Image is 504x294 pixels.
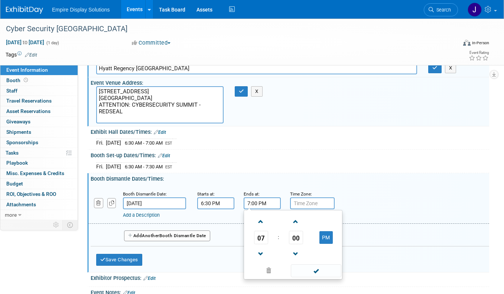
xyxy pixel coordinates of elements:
div: Event Venue Address: [91,77,489,87]
button: PM [319,231,333,244]
a: Booth [0,75,78,85]
span: Booth not reserved yet [22,77,29,83]
small: Booth Dismantle Date: [123,191,167,197]
div: Booth Set-up Dates/Times: [91,150,489,159]
div: In-Person [472,40,489,46]
span: Playbook [6,160,28,166]
span: Tasks [6,150,19,156]
span: 6:30 AM - 7:00 AM [125,140,163,146]
a: Decrement Minute [289,244,303,263]
span: Attachments [6,201,36,207]
a: Budget [0,179,78,189]
a: Increment Hour [254,212,268,231]
span: Search [434,7,451,13]
div: Booth Dismantle Dates/Times: [91,173,489,182]
a: Event Information [0,65,78,75]
span: Travel Reservations [6,98,52,104]
td: Tags [6,51,37,58]
a: Done [290,266,342,277]
div: Event Rating [469,51,489,55]
a: Giveaways [0,117,78,127]
div: Cyber Security [GEOGRAPHIC_DATA] [3,22,448,36]
span: to [22,39,29,45]
a: Sponsorships [0,138,78,148]
a: Shipments [0,127,78,137]
span: more [5,212,17,218]
a: ROI, Objectives & ROO [0,189,78,199]
small: Ends at: [244,191,260,197]
a: Edit [25,52,37,58]
span: Giveaways [6,119,30,125]
a: Asset Reservations [0,106,78,116]
span: 6:30 AM - 7:30 AM [125,164,163,169]
td: : [276,231,280,244]
a: Add a Description [123,212,160,218]
span: Asset Reservations [6,108,51,114]
input: Start Time [197,197,234,209]
a: Edit [143,276,156,281]
a: Search [424,3,458,16]
button: X [445,63,456,73]
span: Event Information [6,67,48,73]
span: Sponsorships [6,139,38,145]
span: (1 day) [46,41,59,45]
span: Staff [6,88,17,94]
a: more [0,210,78,220]
span: [DATE] [DATE] [6,39,45,46]
a: Staff [0,86,78,96]
a: Decrement Hour [254,244,268,263]
span: ROI, Objectives & ROO [6,191,56,197]
td: Toggle Event Tabs [63,220,78,230]
span: Empire Display Solutions [52,7,110,13]
div: Exhibit Hall Dates/Times: [91,126,489,136]
input: End Time [244,197,281,209]
span: Pick Minute [289,231,303,244]
td: Fri. [96,139,106,147]
span: EST [165,141,172,146]
a: Tasks [0,148,78,158]
small: Time Zone: [290,191,312,197]
td: [DATE] [106,162,121,170]
img: Format-Inperson.png [463,40,471,46]
a: Attachments [0,200,78,210]
button: X [251,86,263,97]
a: Increment Minute [289,212,303,231]
button: Committed [129,39,173,47]
a: Misc. Expenses & Credits [0,168,78,178]
a: Clear selection [246,266,292,276]
span: Misc. Expenses & Credits [6,170,64,176]
span: Budget [6,181,23,187]
button: AddAnotherBooth Dismantle Date [124,230,210,242]
td: Personalize Event Tab Strip [50,220,63,230]
span: Shipments [6,129,31,135]
a: Edit [158,153,170,158]
a: Playbook [0,158,78,168]
td: [DATE] [106,139,121,147]
input: Time Zone [290,197,335,209]
td: Fri. [96,162,106,170]
button: Save Changes [96,254,142,266]
img: Jane Paolucci [468,3,482,17]
span: EST [165,165,172,169]
input: Date [123,197,186,209]
a: Travel Reservations [0,96,78,106]
small: Starts at: [197,191,215,197]
span: Pick Hour [254,231,268,244]
img: ExhibitDay [6,6,43,14]
div: Exhibitor Prospectus: [91,272,489,282]
span: Another [142,233,159,238]
div: Event Format [418,39,489,50]
a: Edit [154,130,166,135]
span: Booth [6,77,29,83]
